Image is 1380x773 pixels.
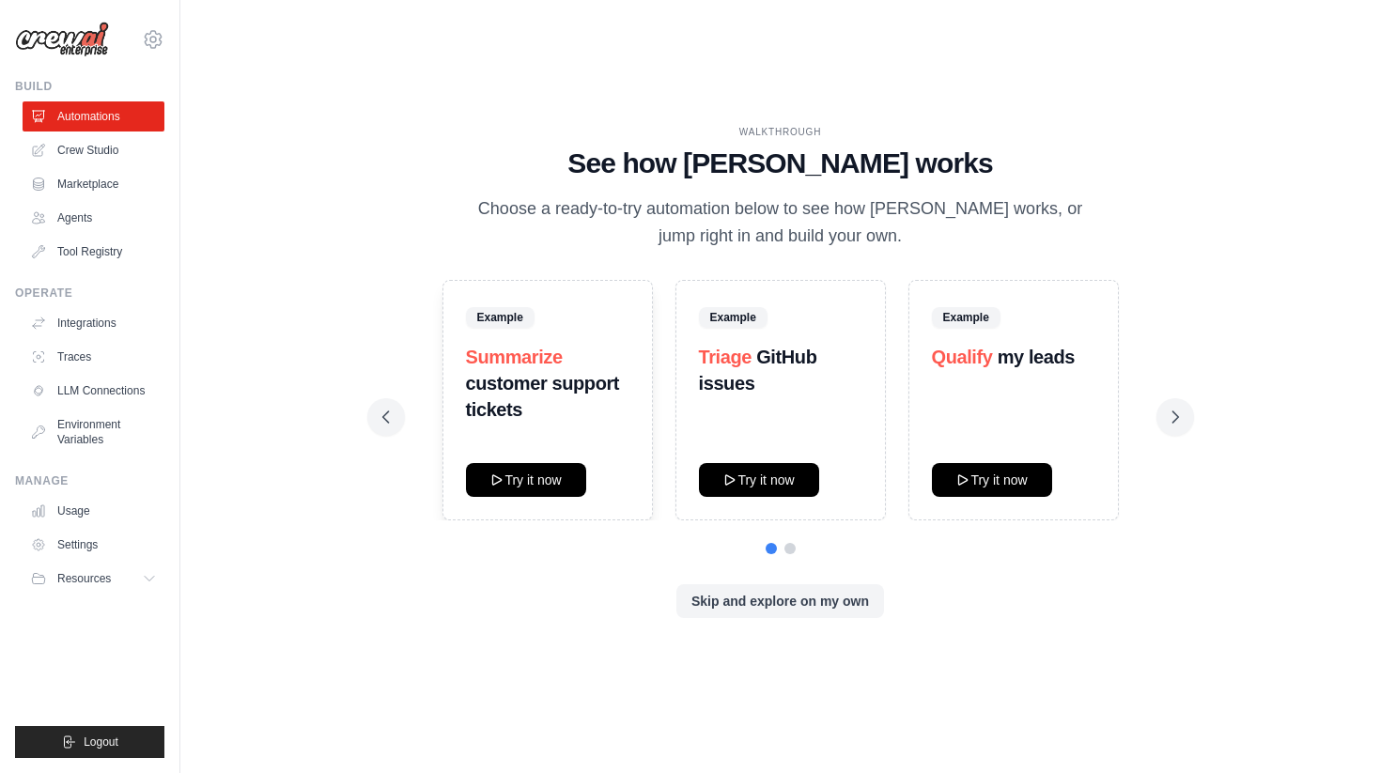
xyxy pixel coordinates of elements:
[23,308,164,338] a: Integrations
[23,530,164,560] a: Settings
[23,496,164,526] a: Usage
[932,463,1052,497] button: Try it now
[84,734,118,750] span: Logout
[15,286,164,301] div: Operate
[15,22,109,57] img: Logo
[23,169,164,199] a: Marketplace
[466,463,586,497] button: Try it now
[23,101,164,131] a: Automations
[23,135,164,165] a: Crew Studio
[676,584,884,618] button: Skip and explore on my own
[932,347,993,367] span: Qualify
[998,347,1075,367] strong: my leads
[382,125,1179,139] div: WALKTHROUGH
[23,237,164,267] a: Tool Registry
[15,79,164,94] div: Build
[23,564,164,594] button: Resources
[15,473,164,488] div: Manage
[699,307,768,328] span: Example
[466,347,563,367] span: Summarize
[699,347,817,394] strong: GitHub issues
[699,463,819,497] button: Try it now
[382,147,1179,180] h1: See how [PERSON_NAME] works
[466,307,535,328] span: Example
[465,195,1096,251] p: Choose a ready-to-try automation below to see how [PERSON_NAME] works, or jump right in and build...
[466,373,620,420] strong: customer support tickets
[15,726,164,758] button: Logout
[57,571,111,586] span: Resources
[23,342,164,372] a: Traces
[932,307,1000,328] span: Example
[23,376,164,406] a: LLM Connections
[23,410,164,455] a: Environment Variables
[23,203,164,233] a: Agents
[699,347,752,367] span: Triage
